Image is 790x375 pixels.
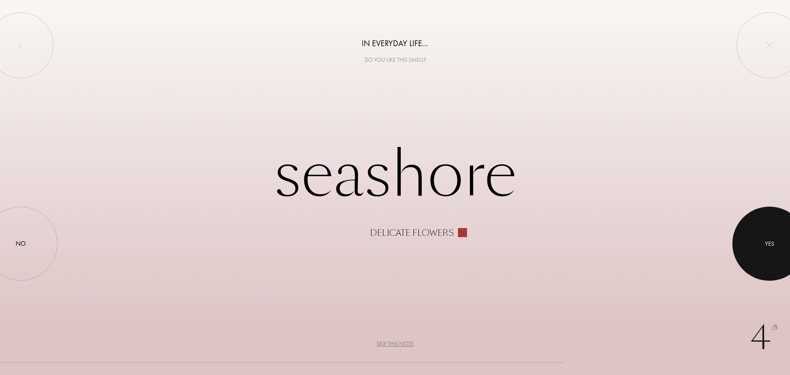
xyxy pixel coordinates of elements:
[771,323,778,332] font: /5
[766,42,773,49] img: quit_onboard.svg
[362,38,428,49] font: In everyday life...
[17,42,24,49] img: left_onboard.svg
[274,131,516,217] font: seashore
[376,340,414,347] font: Skip this note
[765,240,774,248] font: Yes
[370,227,454,239] font: Delicate flowers
[16,239,26,248] font: No
[365,56,426,63] font: Do you like this smell?
[750,315,771,361] font: 4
